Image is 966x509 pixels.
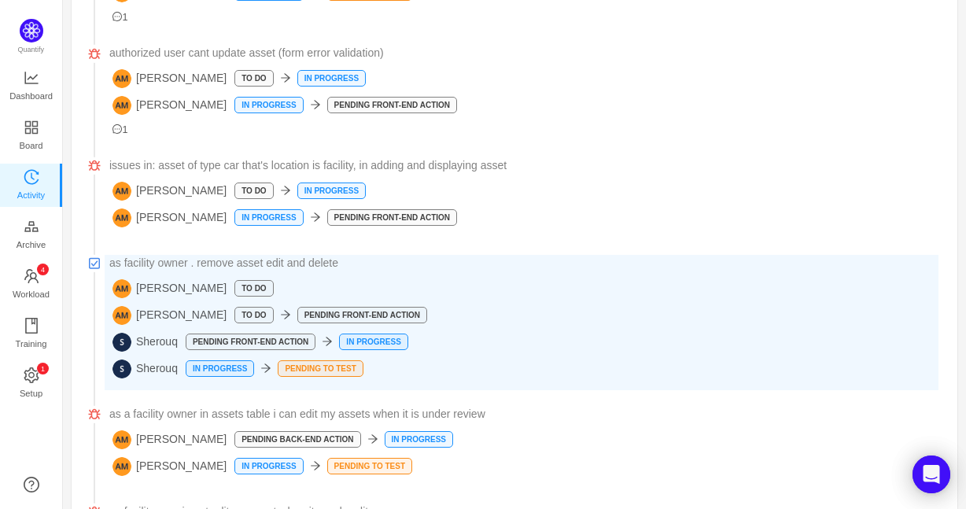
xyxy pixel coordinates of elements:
img: S [112,333,131,352]
img: AM [112,306,131,325]
p: Pending Front-end Action [186,334,315,349]
span: [PERSON_NAME] [112,430,227,449]
span: [PERSON_NAME] [112,208,227,227]
sup: 4 [37,264,49,275]
span: [PERSON_NAME] [112,306,227,325]
a: icon: question-circle [24,477,39,492]
a: icon: teamWorkload [24,269,39,301]
span: Board [20,130,43,161]
span: as facility owner . remove asset edit and delete [109,255,338,271]
span: as a facility owner in assets table i can edit my assets when it is under review [109,406,485,422]
i: icon: arrow-right [280,185,291,196]
p: 4 [40,264,44,275]
span: Dashboard [9,80,53,112]
img: AM [112,279,131,298]
span: issues in: asset of type car that's location is facility, in adding and displaying asset [109,157,507,174]
span: [PERSON_NAME] [112,69,227,88]
p: In Progress [235,459,302,474]
a: as facility owner . remove asset edit and delete [109,255,938,271]
p: 1 [40,363,44,374]
p: In Progress [235,210,302,225]
p: To Do [235,183,272,198]
img: Quantify [20,19,43,42]
i: icon: gold [24,219,39,234]
div: Open Intercom Messenger [913,456,950,493]
i: icon: appstore [24,120,39,135]
span: [PERSON_NAME] [112,457,227,476]
a: icon: settingSetup [24,368,39,400]
p: To Do [235,281,272,296]
img: S [112,360,131,378]
img: AM [112,430,131,449]
i: icon: arrow-right [280,309,291,320]
p: Pending Back-end Action [235,432,359,447]
span: Setup [20,378,42,409]
a: Board [24,120,39,152]
a: Training [24,319,39,350]
i: icon: history [24,169,39,185]
i: icon: book [24,318,39,334]
p: In Progress [298,71,365,86]
p: In Progress [340,334,407,349]
i: icon: arrow-right [280,72,291,83]
p: In Progress [186,361,253,376]
span: Archive [17,229,46,260]
a: as a facility owner in assets table i can edit my assets when it is under review [109,406,938,422]
p: In Progress [235,98,302,112]
i: icon: arrow-right [260,363,271,374]
sup: 1 [37,363,49,374]
a: issues in: asset of type car that's location is facility, in adding and displaying asset [109,157,938,174]
i: icon: setting [24,367,39,383]
img: AM [112,96,131,115]
i: icon: arrow-right [310,460,321,471]
img: AM [112,208,131,227]
a: authorized user cant update asset (form error validation) [109,45,938,61]
span: 1 [112,12,128,23]
p: In Progress [385,432,452,447]
a: Archive [24,219,39,251]
span: Training [15,328,46,360]
span: Workload [13,278,50,310]
p: Pending Front-end Action [328,98,456,112]
img: AM [112,69,131,88]
i: icon: message [112,124,123,135]
i: icon: arrow-right [310,99,321,110]
i: icon: arrow-right [367,433,378,444]
img: AM [112,182,131,201]
p: Pending To Test [328,459,411,474]
span: [PERSON_NAME] [112,279,227,298]
p: Pending Front-end Action [298,308,426,323]
span: Sherouq [112,333,178,352]
a: Activity [24,170,39,201]
span: Quantify [18,46,45,53]
span: Sherouq [112,360,178,378]
span: authorized user cant update asset (form error validation) [109,45,384,61]
span: 1 [112,124,128,135]
p: To Do [235,71,272,86]
i: icon: arrow-right [310,212,321,223]
span: [PERSON_NAME] [112,96,227,115]
p: In Progress [298,183,365,198]
span: Activity [17,179,45,211]
span: [PERSON_NAME] [112,182,227,201]
i: icon: team [24,268,39,284]
i: icon: line-chart [24,70,39,86]
a: Dashboard [24,71,39,102]
p: Pending To Test [278,361,362,376]
img: AM [112,457,131,476]
i: icon: message [112,12,123,22]
p: Pending Front-end Action [328,210,456,225]
p: To Do [235,308,272,323]
i: icon: arrow-right [322,336,333,347]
